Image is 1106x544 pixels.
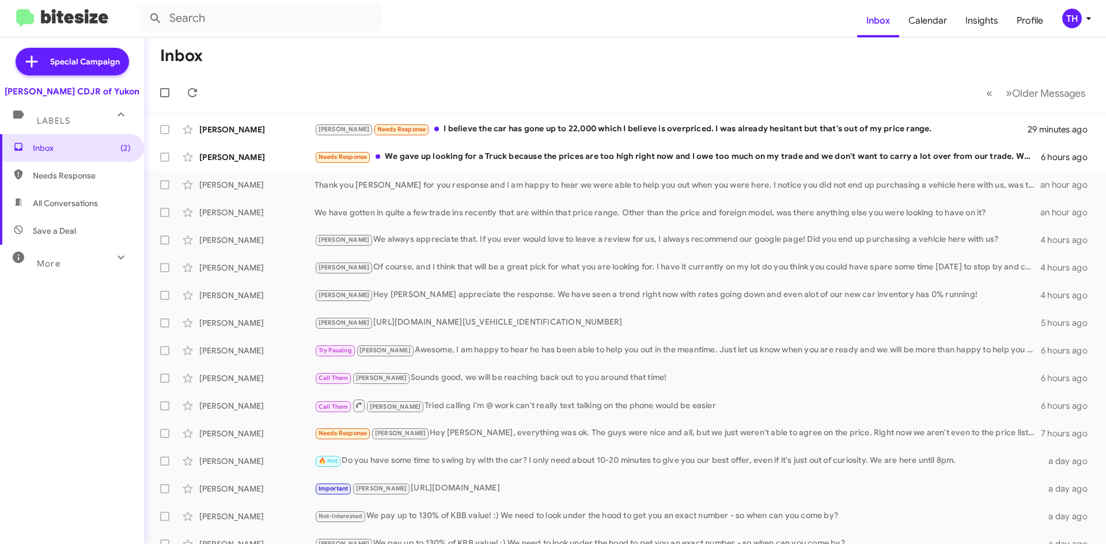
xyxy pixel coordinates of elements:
span: Needs Response [319,153,368,161]
span: » [1006,86,1012,100]
span: Special Campaign [50,56,120,67]
div: 4 hours ago [1040,234,1097,246]
div: [PERSON_NAME] CDJR of Yukon [5,86,139,97]
span: [PERSON_NAME] [319,236,370,244]
span: [PERSON_NAME] [359,347,411,354]
input: Search [139,5,381,32]
span: Save a Deal [33,225,76,237]
span: [PERSON_NAME] [356,485,407,492]
div: [URL][DOMAIN_NAME] [315,482,1041,495]
span: [PERSON_NAME] [319,125,370,133]
button: Previous [979,81,999,105]
div: We always appreciate that. If you ever would love to leave a review for us, I always recommend ou... [315,233,1040,246]
div: Hey [PERSON_NAME], everything was ok. The guys were nice and all, but we just weren't able to agr... [315,427,1041,440]
div: Of course, and I think that will be a great pick for what you are looking for. I have it currentl... [315,261,1040,274]
span: Inbox [33,142,131,154]
div: [PERSON_NAME] [199,290,315,301]
span: Older Messages [1012,87,1085,100]
div: We gave up looking for a Truck because the prices are too high right now and I owe too much on my... [315,150,1041,163]
div: We have gotten in quite a few trade ins recently that are within that price range. Other than the... [315,207,1040,218]
h1: Inbox [160,47,203,65]
span: [PERSON_NAME] [319,291,370,299]
div: [URL][DOMAIN_NAME][US_VEHICLE_IDENTIFICATION_NUMBER] [315,316,1041,329]
span: [PERSON_NAME] [319,319,370,326]
div: Awesome, I am happy to hear he has been able to help you out in the meantime. Just let us know wh... [315,344,1041,357]
div: [PERSON_NAME] [199,179,315,191]
a: Profile [1007,4,1052,37]
div: a day ago [1041,483,1097,494]
div: [PERSON_NAME] [199,124,315,135]
div: Tried calling I'm @ work can't really text talking on the phone would be easier [315,398,1041,413]
span: Needs Response [319,429,368,437]
span: [PERSON_NAME] [319,264,370,271]
div: 6 hours ago [1041,400,1097,412]
div: [PERSON_NAME] [199,345,315,356]
div: [PERSON_NAME] [199,400,315,412]
div: Hey [PERSON_NAME] appreciate the response. We have seen a trend right now with rates going down a... [315,288,1040,302]
div: [PERSON_NAME] [199,234,315,246]
span: [PERSON_NAME] [356,374,407,382]
div: [PERSON_NAME] [199,428,315,439]
span: Needs Response [377,125,426,133]
div: 6 hours ago [1041,372,1097,384]
div: an hour ago [1040,207,1097,218]
div: 4 hours ago [1040,262,1097,273]
div: [PERSON_NAME] [199,317,315,329]
span: Try Pausing [319,347,352,354]
div: TH [1062,9,1082,28]
nav: Page navigation example [980,81,1092,105]
span: Call Them [319,403,349,410]
div: [PERSON_NAME] [199,372,315,384]
div: [PERSON_NAME] [199,455,315,467]
span: [PERSON_NAME] [375,429,426,437]
span: Labels [37,116,70,126]
span: 🔥 Hot [319,457,338,465]
div: 6 hours ago [1041,151,1097,163]
span: Important [319,485,349,492]
a: Calendar [899,4,956,37]
div: an hour ago [1040,179,1097,191]
span: More [37,258,60,269]
span: Needs Response [33,170,131,181]
span: (2) [120,142,131,154]
span: « [986,86,993,100]
button: Next [999,81,1092,105]
div: a day ago [1041,455,1097,467]
div: [PERSON_NAME] [199,483,315,494]
div: [PERSON_NAME] [199,511,315,522]
div: I believe the car has gone up to 22,000 which I believe is overpriced. I was already hesitant but... [315,123,1028,136]
span: All Conversations [33,197,98,209]
div: 6 hours ago [1041,345,1097,356]
div: [PERSON_NAME] [199,262,315,273]
div: 5 hours ago [1041,317,1097,329]
div: We pay up to 130% of KBB value! :) We need to look under the hood to get you an exact number - so... [315,509,1041,523]
div: 4 hours ago [1040,290,1097,301]
div: 29 minutes ago [1028,124,1097,135]
div: a day ago [1041,511,1097,522]
span: [PERSON_NAME] [370,403,421,410]
div: Do you have some time to swing by with the car? I only need about 10-20 minutes to give you our b... [315,454,1041,467]
button: TH [1052,9,1093,28]
a: Inbox [857,4,899,37]
span: Not-Interested [319,512,363,520]
span: Call Them [319,374,349,382]
div: Sounds good, we will be reaching back out to you around that time! [315,371,1041,385]
div: [PERSON_NAME] [199,151,315,163]
a: Special Campaign [16,48,129,75]
div: [PERSON_NAME] [199,207,315,218]
div: 7 hours ago [1041,428,1097,439]
div: Thank you [PERSON_NAME] for you response and I am happy to hear we were able to help you out when... [315,179,1040,191]
a: Insights [956,4,1007,37]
